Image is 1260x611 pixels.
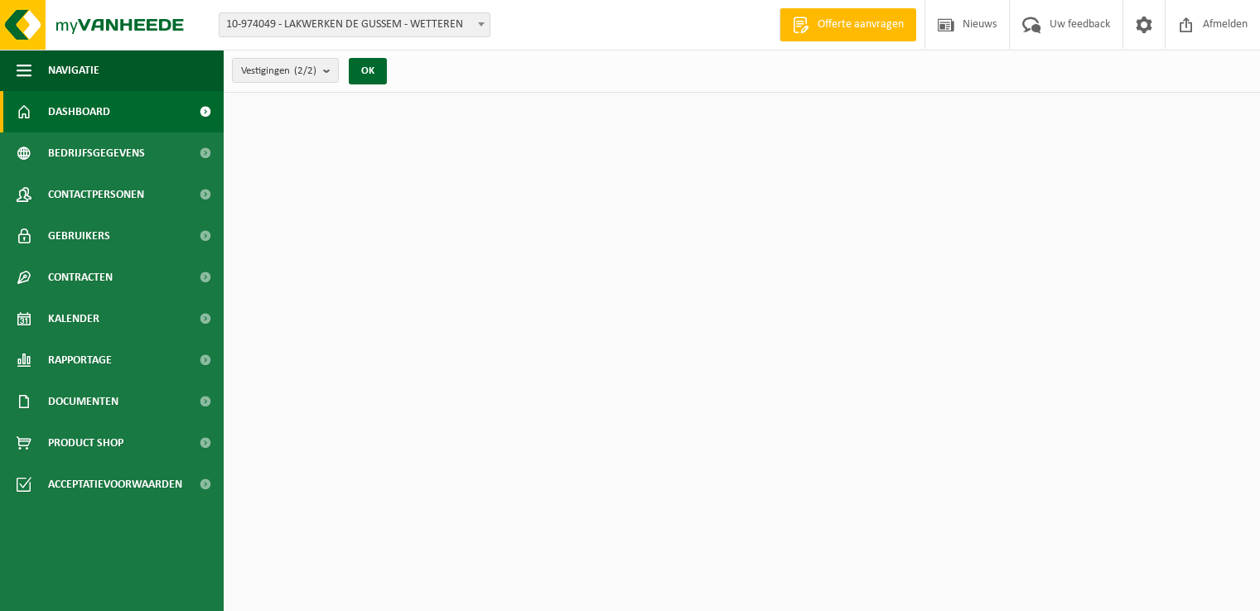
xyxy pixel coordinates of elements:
span: Contactpersonen [48,174,144,215]
span: Vestigingen [241,59,316,84]
span: Rapportage [48,339,112,381]
span: 10-974049 - LAKWERKEN DE GUSSEM - WETTEREN [220,13,490,36]
span: 10-974049 - LAKWERKEN DE GUSSEM - WETTEREN [219,12,490,37]
span: Navigatie [48,50,99,91]
span: Bedrijfsgegevens [48,132,145,174]
span: Acceptatievoorwaarden [48,464,182,505]
a: Offerte aanvragen [780,8,916,41]
span: Gebruikers [48,215,110,257]
button: Vestigingen(2/2) [232,58,339,83]
span: Product Shop [48,422,123,464]
count: (2/2) [294,65,316,76]
span: Dashboard [48,91,110,132]
span: Offerte aanvragen [813,17,908,33]
span: Kalender [48,298,99,339]
button: OK [349,58,387,84]
span: Documenten [48,381,118,422]
span: Contracten [48,257,113,298]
